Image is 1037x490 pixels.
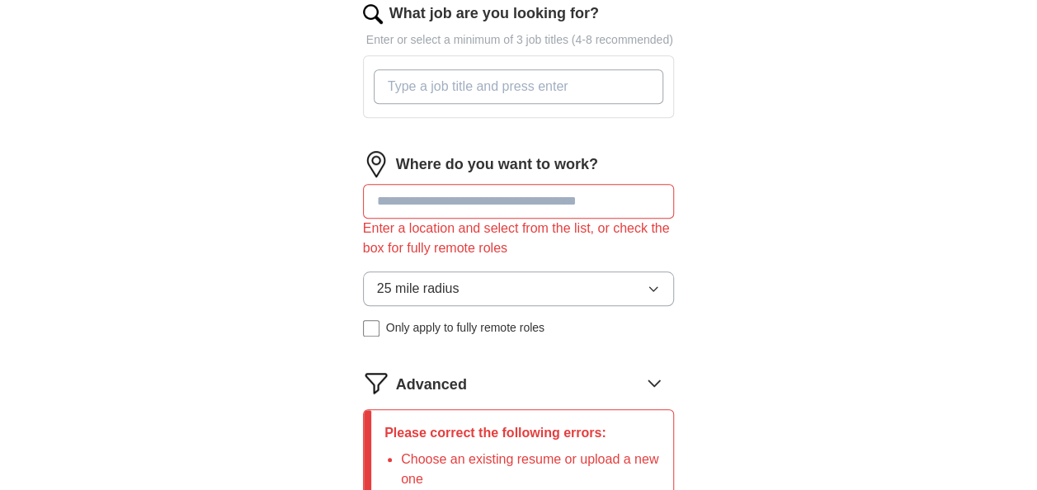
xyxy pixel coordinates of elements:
p: Enter or select a minimum of 3 job titles (4-8 recommended) [363,31,675,49]
label: What job are you looking for? [389,2,599,25]
div: Enter a location and select from the list, or check the box for fully remote roles [363,219,675,258]
li: Choose an existing resume or upload a new one [401,450,660,489]
img: location.png [363,151,389,177]
img: filter [363,370,389,396]
span: Only apply to fully remote roles [386,319,544,337]
p: Please correct the following errors: [384,423,660,443]
span: 25 mile radius [377,279,460,299]
button: 25 mile radius [363,271,675,306]
input: Type a job title and press enter [374,69,664,104]
span: Advanced [396,374,467,396]
label: Where do you want to work? [396,153,598,176]
img: search.png [363,4,383,24]
input: Only apply to fully remote roles [363,320,379,337]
